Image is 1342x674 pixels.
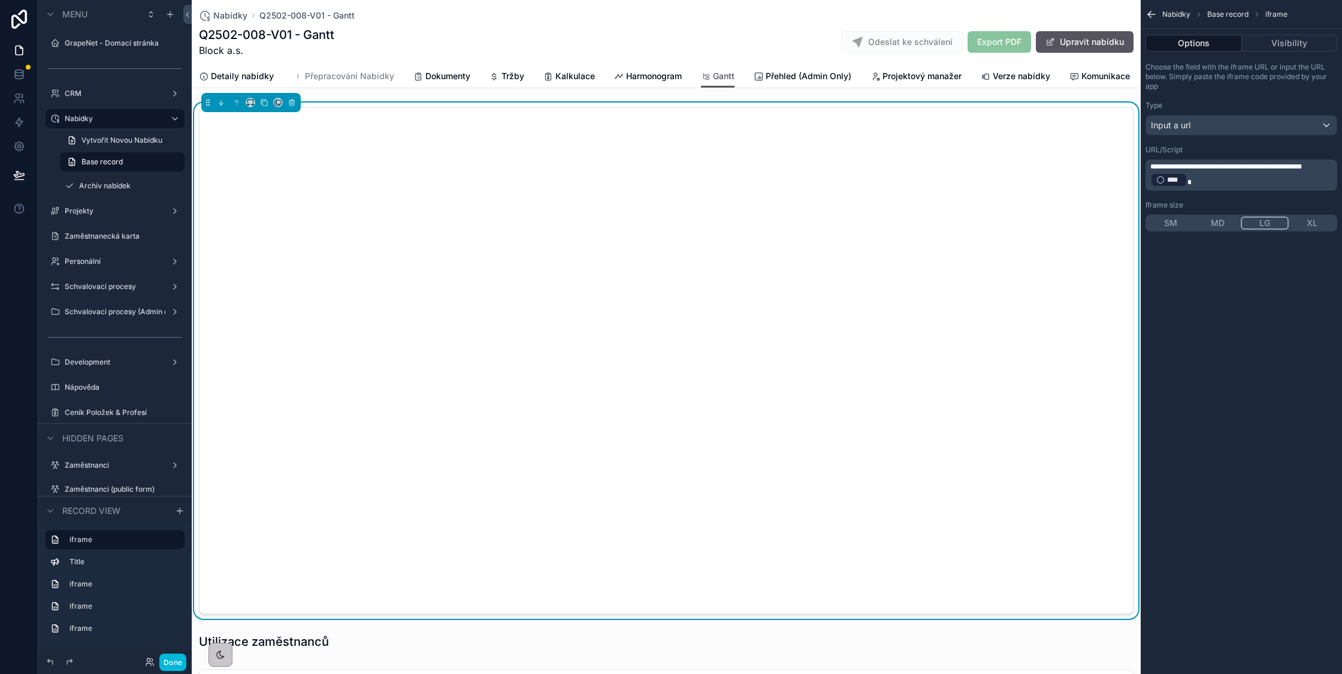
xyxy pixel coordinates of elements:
[1145,101,1162,110] label: Type
[993,70,1050,82] span: Verze nabídky
[65,206,161,216] label: Projekty
[1289,216,1335,230] button: XL
[1147,216,1194,230] button: SM
[69,624,175,633] label: iframe
[555,70,595,82] span: Kalkulace
[65,231,177,241] label: Zaměstnanecká karta
[259,10,355,22] a: Q2502-008-V01 - Gantt
[60,152,185,171] a: Base record
[713,70,735,82] span: Gantt
[614,65,682,89] a: Harmonogram
[626,70,682,82] span: Harmonogram
[65,485,177,494] label: Zaměstnanci (public form)
[981,65,1050,89] a: Verze nabídky
[293,65,394,89] a: Přepracování Nabídky
[1069,65,1130,89] a: Komunikace
[62,505,120,517] span: Record view
[65,461,161,470] label: Zaměstnanci
[1265,10,1287,19] span: iframe
[211,70,274,82] span: Detaily nabídky
[543,65,595,89] a: Kalkulace
[1145,160,1337,191] div: scrollable content
[213,10,247,22] span: Nabídky
[81,136,162,145] span: Vytvořit Novou Nabídku
[1241,216,1289,230] button: LG
[1036,31,1134,53] button: Upravit nabídku
[38,525,192,650] div: scrollable content
[65,257,161,266] label: Personální
[1162,10,1190,19] span: Nabídky
[1194,216,1241,230] button: MD
[69,579,175,589] label: iframe
[62,8,87,20] span: Menu
[65,114,161,124] label: Nabídky
[69,601,175,611] label: iframe
[199,43,334,58] span: Block a.s.
[1145,115,1337,136] button: Input a url
[65,357,161,367] label: Development
[871,65,962,89] a: Projektový manažer
[1207,10,1249,19] span: Base record
[65,89,161,98] label: CRM
[766,70,851,82] span: Přehled (Admin Only)
[1242,35,1338,52] button: Visibility
[65,383,177,392] label: Nápověda
[701,65,735,88] a: Gantt
[65,408,177,417] label: Ceník Položek & Profesí
[501,70,524,82] span: Tržby
[81,157,123,167] span: Base record
[305,70,394,82] span: Přepracování Nabídky
[159,654,186,671] button: Done
[69,557,175,567] label: Title
[1145,62,1337,91] p: Choose the field with the iframe URL or input the URL below. Simply paste the iframe code provide...
[62,432,123,444] span: Hidden pages
[425,70,470,82] span: Dokumenty
[1081,70,1130,82] span: Komunikace
[199,26,334,43] h1: Q2502-008-V01 - Gantt
[79,181,177,191] label: Archív nabídek
[1145,145,1183,155] label: URL/Script
[1151,119,1190,131] span: Input a url
[754,65,851,89] a: Přehled (Admin Only)
[489,65,524,89] a: Tržby
[69,535,175,544] label: iframe
[199,65,274,89] a: Detaily nabídky
[65,307,165,317] label: Schvalovací procesy (Admin only - dev)
[60,131,185,150] a: Vytvořit Novou Nabídku
[882,70,962,82] span: Projektový manažer
[1145,200,1183,210] label: Iframe size
[413,65,470,89] a: Dokumenty
[65,38,177,48] label: GrapeNet - Domací stránka
[1145,35,1242,52] button: Options
[65,282,161,291] label: Schvalovací procesy
[199,10,247,22] a: Nabídky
